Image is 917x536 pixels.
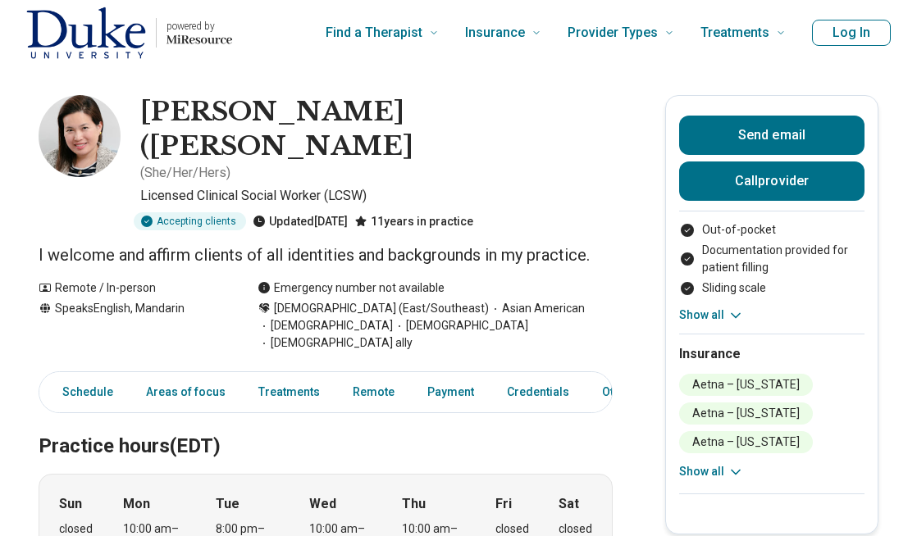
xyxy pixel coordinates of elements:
a: Schedule [43,375,123,409]
a: Credentials [497,375,579,409]
p: I welcome and affirm clients of all identities and backgrounds in my practice. [39,243,613,266]
a: Home page [26,7,232,59]
h2: Practice hours (EDT) [39,393,613,461]
li: Out-of-pocket [679,221,865,238]
img: Yushan Chung, Licensed Clinical Social Worker (LCSW) [39,95,121,177]
li: Documentation provided for patient filling [679,242,865,276]
span: Asian American [489,300,585,317]
span: [DEMOGRAPHIC_DATA] [258,317,393,334]
span: [DEMOGRAPHIC_DATA] [393,317,528,334]
ul: Payment options [679,221,865,297]
strong: Tue [216,494,240,514]
p: powered by [167,20,232,33]
button: Log In [812,20,891,46]
div: Remote / In-person [39,279,225,297]
a: Areas of focus [136,375,235,409]
a: Remote [343,375,404,409]
li: Aetna – [US_STATE] [679,374,813,396]
li: Aetna – [US_STATE] [679,402,813,425]
li: Sliding scale [679,279,865,297]
strong: Wed [309,494,336,514]
h2: Insurance [679,344,865,364]
button: Send email [679,116,865,155]
strong: Mon [123,494,150,514]
button: Callprovider [679,161,865,201]
div: Updated [DATE] [253,212,348,230]
span: [DEMOGRAPHIC_DATA] ally [258,334,413,352]
h1: [PERSON_NAME] ([PERSON_NAME] [140,95,613,163]
strong: Thu [402,494,426,514]
div: Accepting clients [134,212,246,230]
div: 11 years in practice [354,212,473,230]
a: Treatments [249,375,330,409]
p: ( She/Her/Hers ) [140,163,230,183]
button: Show all [679,463,744,480]
li: Aetna – [US_STATE] [679,431,813,453]
span: [DEMOGRAPHIC_DATA] (East/Southeast) [274,300,489,317]
div: Emergency number not available [258,279,445,297]
span: Treatments [700,21,769,44]
div: Speaks English, Mandarin [39,300,225,352]
span: Insurance [465,21,525,44]
button: Show all [679,307,744,324]
span: Find a Therapist [326,21,422,44]
strong: Sun [59,494,82,514]
a: Other [592,375,651,409]
strong: Sat [559,494,579,514]
p: Licensed Clinical Social Worker (LCSW) [140,186,613,206]
span: Provider Types [568,21,658,44]
a: Payment [417,375,484,409]
strong: Fri [495,494,512,514]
